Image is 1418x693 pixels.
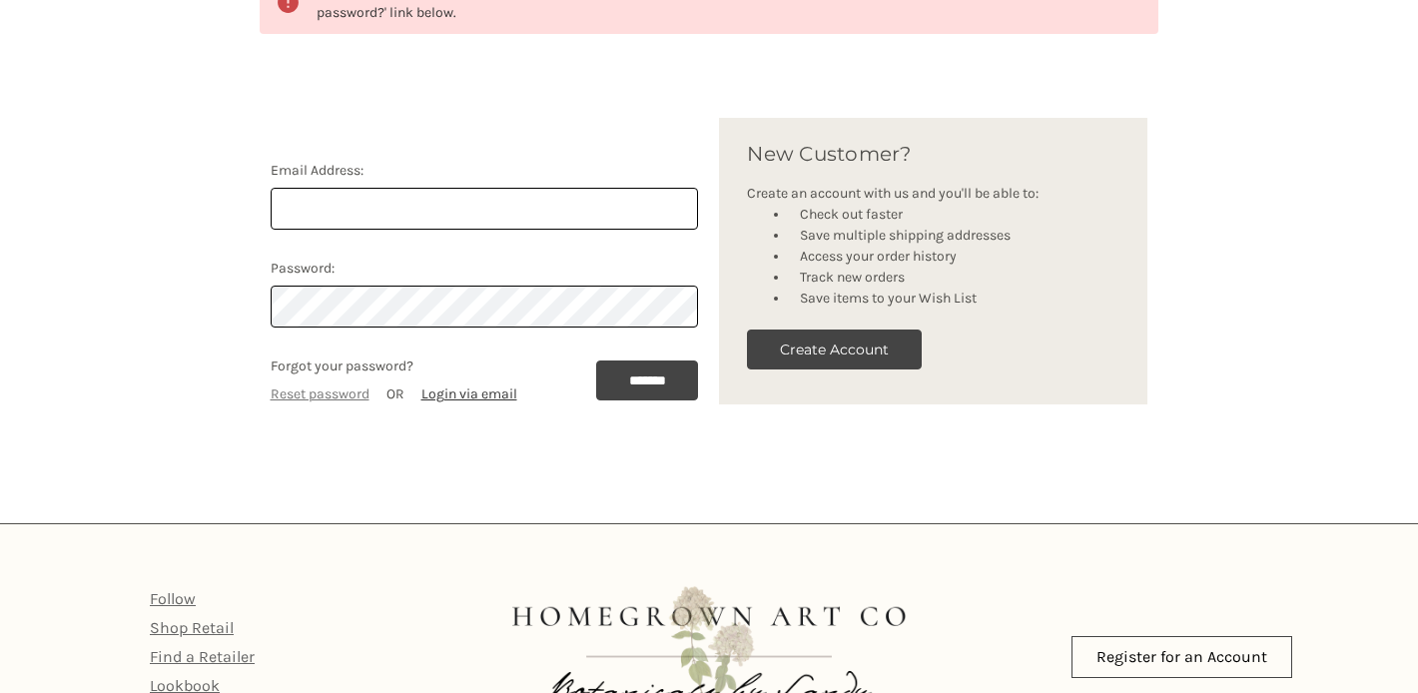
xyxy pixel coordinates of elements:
[271,385,369,402] a: Reset password
[747,347,922,364] a: Create Account
[789,288,1119,309] li: Save items to your Wish List
[150,618,234,637] a: Shop Retail
[386,385,404,402] span: OR
[271,160,699,181] label: Email Address:
[789,204,1119,225] li: Check out faster
[271,355,517,376] p: Forgot your password?
[747,139,1119,169] h2: New Customer?
[789,225,1119,246] li: Save multiple shipping addresses
[271,258,699,279] label: Password:
[747,183,1119,204] p: Create an account with us and you'll be able to:
[150,647,255,666] a: Find a Retailer
[1071,636,1292,678] a: Register for an Account
[421,385,517,402] a: Login via email
[789,246,1119,267] li: Access your order history
[150,589,196,608] a: Follow
[789,267,1119,288] li: Track new orders
[747,330,922,369] button: Create Account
